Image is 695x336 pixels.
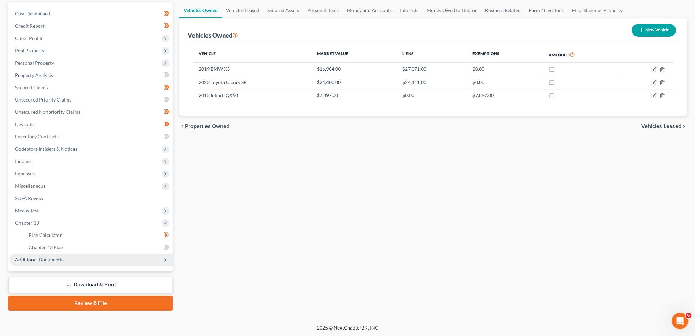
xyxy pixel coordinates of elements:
a: Unsecured Nonpriority Claims [10,106,173,118]
p: The team can also help [33,9,85,15]
a: Download & Print [8,277,173,293]
a: Vehicles Leased [222,2,263,18]
span: Vehicles Leased [641,124,681,129]
td: $24,400.00 [311,76,397,89]
div: Close [120,3,132,15]
button: New Vehicle [632,24,676,37]
a: Miscellaneous Property [568,2,627,18]
div: Emma says… [5,31,131,99]
span: Codebtors Insiders & Notices [15,146,77,152]
span: SOFA Review [15,195,43,201]
div: Rebecca says… [5,160,131,233]
button: Vehicles Leased chevron_right [641,124,687,129]
button: go back [4,3,17,16]
td: $0.00 [467,63,543,76]
td: $27,071.00 [397,63,467,76]
th: Liens [397,47,467,63]
a: Vehicles Owned [179,2,222,18]
span: Income [15,158,31,164]
span: Case Dashboard [15,11,50,16]
div: It did file and after the last few days we've all had this week, let's take it as a win hahaha...... [25,160,131,228]
a: Unsecured Priority Claims [10,94,173,106]
textarea: Message… [6,210,131,221]
span: Properties Owned [185,124,229,129]
div: Can you refresh your page before you file this one? We just deployed a fix, and I want to make su... [11,36,107,89]
a: Lawsuits [10,118,173,131]
span: Personal Property [15,60,54,66]
a: Review & File [8,296,173,311]
div: Vehicles Owned [188,31,238,39]
a: Executory Contracts [10,131,173,143]
a: Case Dashboard [10,8,173,20]
div: Rebecca says… [5,99,131,139]
span: Chapter 13 Plan [29,244,63,250]
a: Farm / Livestock [525,2,568,18]
div: It did file and after the last few days we've all had this week, let's take it as a win hahaha...... [30,164,126,224]
i: chevron_left [179,124,185,129]
a: Property Analysis [10,69,173,81]
td: $0.00 [467,76,543,89]
div: Can you refresh your page before you file this one? We just deployed a fix, and I want to make su... [5,31,112,93]
button: Gif picker [32,224,38,229]
span: 6 [686,313,691,318]
span: Plan Calculator [29,232,62,238]
a: SOFA Review [10,192,173,204]
a: Credit Report [10,20,173,32]
td: $7,897.00 [311,89,397,102]
th: Market Value [311,47,397,63]
td: 2015 Infiniti QX60 [193,89,311,102]
td: 2019 BMW X3 [193,63,311,76]
div: So I did NOT necessarily refresh right before filing, BUT I did refresh after my "maintenance" sc... [25,99,131,134]
button: Send a message… [117,221,128,232]
span: Expenses [15,171,35,176]
span: Executory Contracts [15,134,59,139]
div: So I did NOT necessarily refresh right before filing, BUT I did refresh after my "maintenance" sc... [30,103,126,130]
span: Additional Documents [15,257,63,263]
a: Interests [396,2,423,18]
span: Lawsuits [15,121,34,127]
span: Means Test [15,207,39,213]
span: Real Property [15,48,44,53]
span: Miscellaneous [15,183,45,189]
div: Looks like it worked! [5,139,65,154]
span: Property Analysis [15,72,53,78]
td: $16,984.00 [311,63,397,76]
td: $7,897.00 [467,89,543,102]
a: Plan Calculator [23,229,173,241]
td: $0.00 [397,89,467,102]
button: Home [107,3,120,16]
a: Personal Items [303,2,343,18]
th: Exemptions [467,47,543,63]
span: Unsecured Priority Claims [15,97,71,103]
a: Secured Assets [263,2,303,18]
a: Chapter 13 Plan [23,241,173,254]
span: Unsecured Nonpriority Claims [15,109,80,115]
td: 2023 Toyota Camry SE [193,76,311,89]
button: chevron_left Properties Owned [179,124,229,129]
span: Chapter 13 [15,220,39,226]
span: Client Profile [15,35,43,41]
i: chevron_right [681,124,687,129]
span: Secured Claims [15,84,48,90]
div: Looks like it worked! [11,143,60,150]
iframe: Intercom live chat [672,313,688,329]
a: Business Related [481,2,525,18]
h1: Operator [33,3,57,9]
div: Emma says… [5,139,131,160]
th: Vehicle [193,47,311,63]
td: $24,411.00 [397,76,467,89]
button: Emoji picker [22,224,27,229]
th: Amended [543,47,618,63]
img: Profile image for Operator [19,4,30,15]
a: Money and Accounts [343,2,396,18]
a: Secured Claims [10,81,173,94]
button: Start recording [43,224,49,229]
button: Upload attachment [11,224,16,229]
span: Credit Report [15,23,44,29]
a: Money Owed to Debtor [423,2,481,18]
